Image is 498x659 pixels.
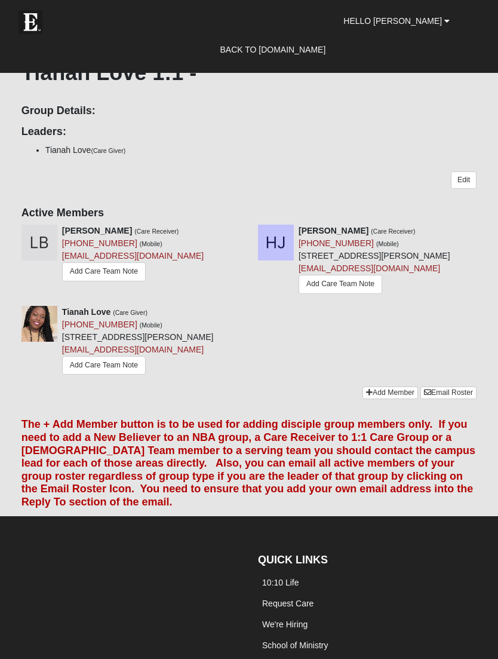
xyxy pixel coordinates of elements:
[62,307,110,317] strong: Tianah Love
[134,228,179,235] small: (Care Receiver)
[113,309,147,316] small: (Care Giver)
[299,275,382,293] a: Add Care Team Note
[21,418,475,508] font: The + Add Member button is to be used for adding disciple group members only. If you need to add ...
[21,125,477,139] h4: Leaders:
[62,320,137,329] a: [PHONE_NUMBER]
[371,228,415,235] small: (Care Receiver)
[62,262,146,281] a: Add Care Team Note
[262,578,299,587] a: 10:10 Life
[21,105,477,118] h4: Group Details:
[62,356,146,375] a: Add Care Team Note
[376,240,399,247] small: (Mobile)
[62,345,204,354] a: [EMAIL_ADDRESS][DOMAIN_NAME]
[334,6,459,36] a: Hello [PERSON_NAME]
[62,306,214,378] div: [STREET_ADDRESS][PERSON_NAME]
[420,387,477,399] a: Email Roster
[258,554,456,567] h4: QUICK LINKS
[211,35,334,65] a: Back to [DOMAIN_NAME]
[140,321,162,329] small: (Mobile)
[62,238,137,248] a: [PHONE_NUMBER]
[299,225,450,296] div: [STREET_ADDRESS][PERSON_NAME]
[343,16,442,26] span: Hello [PERSON_NAME]
[299,263,440,273] a: [EMAIL_ADDRESS][DOMAIN_NAME]
[140,240,162,247] small: (Mobile)
[21,207,477,220] h4: Active Members
[19,10,42,34] img: Eleven22 logo
[299,226,368,235] strong: [PERSON_NAME]
[451,171,477,189] a: Edit
[362,387,418,399] a: Add Member
[299,238,374,248] a: [PHONE_NUMBER]
[62,226,132,235] strong: [PERSON_NAME]
[91,147,125,154] small: (Care Giver)
[62,251,204,260] a: [EMAIL_ADDRESS][DOMAIN_NAME]
[262,620,308,629] a: We're Hiring
[45,144,477,157] li: Tianah Love
[262,599,313,608] a: Request Care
